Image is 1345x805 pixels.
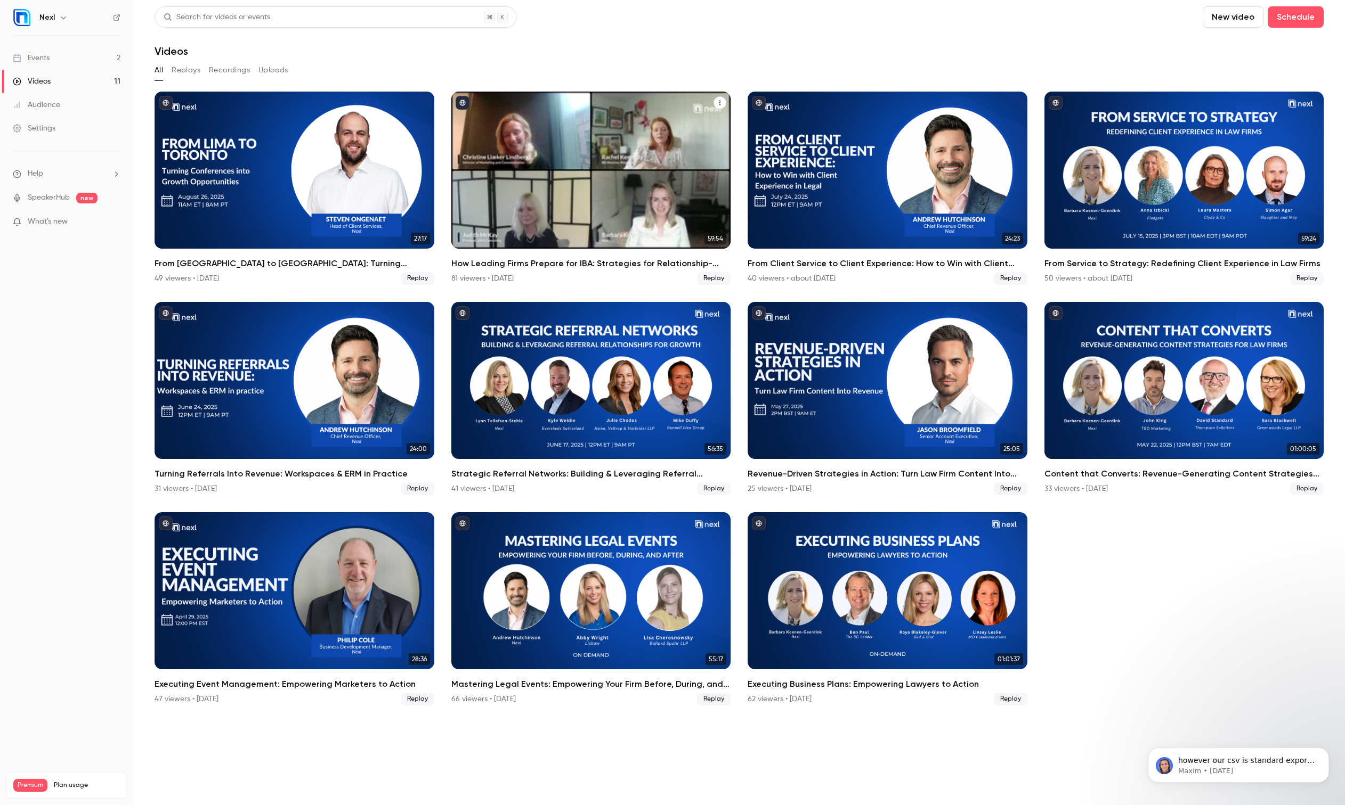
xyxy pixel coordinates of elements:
a: 59:24From Service to Strategy: Redefining Client Experience in Law Firms50 viewers • about [DATE]... [1044,92,1324,285]
span: 24:23 [1002,233,1023,244]
div: Search for videos or events [164,12,270,23]
span: Replay [994,482,1027,495]
button: published [456,516,469,530]
span: 56:35 [704,443,726,455]
div: Settings [13,123,55,134]
span: Replay [401,482,434,495]
section: Videos [155,6,1324,799]
span: What's new [28,216,68,227]
button: Uploads [258,62,288,79]
button: New video [1203,6,1263,28]
span: new [76,193,98,203]
button: published [752,516,766,530]
h1: Videos [155,45,188,57]
h2: Executing Business Plans: Empowering Lawyers to Action [748,678,1027,691]
div: 33 viewers • [DATE] [1044,483,1108,494]
li: From Client Service to Client Experience: How to Win with Client Experience in Legal [748,92,1027,285]
div: 47 viewers • [DATE] [155,694,218,704]
span: 25:05 [1000,443,1023,455]
span: Replay [697,272,731,285]
iframe: Intercom notifications message [1132,725,1345,800]
span: Replay [697,482,731,495]
li: From Lima to Toronto: Turning Conferences into Growth Opportunities [155,92,434,285]
div: 81 viewers • [DATE] [451,273,514,284]
li: Strategic Referral Networks: Building & Leveraging Referral Relationships for Growth [451,302,731,495]
li: How Leading Firms Prepare for IBA: Strategies for Relationship-Driven Growth [451,92,731,285]
a: 27:17From [GEOGRAPHIC_DATA] to [GEOGRAPHIC_DATA]: Turning Conferences into Growth Opportunities49... [155,92,434,285]
div: 31 viewers • [DATE] [155,483,217,494]
button: published [159,96,173,110]
h2: Revenue-Driven Strategies in Action: Turn Law Firm Content Into Revenue [748,467,1027,480]
div: 50 viewers • about [DATE] [1044,273,1132,284]
button: published [159,516,173,530]
button: published [752,306,766,320]
h2: How Leading Firms Prepare for IBA: Strategies for Relationship-Driven Growth [451,257,731,270]
div: 49 viewers • [DATE] [155,273,219,284]
ul: Videos [155,92,1324,705]
a: SpeakerHub [28,192,70,203]
a: 55:17Mastering Legal Events: Empowering Your Firm Before, During, and After66 viewers • [DATE]Replay [451,512,731,705]
div: 66 viewers • [DATE] [451,694,516,704]
span: Replay [697,693,731,705]
div: 40 viewers • about [DATE] [748,273,836,284]
a: 59:54How Leading Firms Prepare for IBA: Strategies for Relationship-Driven Growth81 viewers • [DA... [451,92,731,285]
h2: Mastering Legal Events: Empowering Your Firm Before, During, and After [451,678,731,691]
button: Schedule [1268,6,1324,28]
a: 28:36Executing Event Management: Empowering Marketers to Action47 viewers • [DATE]Replay [155,512,434,705]
button: published [752,96,766,110]
span: Premium [13,779,47,792]
span: 01:01:37 [994,653,1023,665]
span: 24:00 [407,443,430,455]
a: 01:01:37Executing Business Plans: Empowering Lawyers to Action62 viewers • [DATE]Replay [748,512,1027,705]
li: Executing Event Management: Empowering Marketers to Action [155,512,434,705]
li: Mastering Legal Events: Empowering Your Firm Before, During, and After [451,512,731,705]
h2: Content that Converts: Revenue-Generating Content Strategies For Law Firms [1044,467,1324,480]
div: 25 viewers • [DATE] [748,483,812,494]
li: Revenue-Driven Strategies in Action: Turn Law Firm Content Into Revenue [748,302,1027,495]
div: 41 viewers • [DATE] [451,483,514,494]
h2: From [GEOGRAPHIC_DATA] to [GEOGRAPHIC_DATA]: Turning Conferences into Growth Opportunities [155,257,434,270]
a: 56:35Strategic Referral Networks: Building & Leveraging Referral Relationships for Growth41 viewe... [451,302,731,495]
button: All [155,62,163,79]
a: 25:05Revenue-Driven Strategies in Action: Turn Law Firm Content Into Revenue25 viewers • [DATE]Re... [748,302,1027,495]
div: 62 viewers • [DATE] [748,694,812,704]
h2: Turning Referrals Into Revenue: Workspaces & ERM in Practice [155,467,434,480]
h2: Executing Event Management: Empowering Marketers to Action [155,678,434,691]
li: Content that Converts: Revenue-Generating Content Strategies For Law Firms [1044,302,1324,495]
span: Replay [994,693,1027,705]
span: 01:00:05 [1287,443,1319,455]
span: Replay [1290,482,1324,495]
li: help-dropdown-opener [13,168,120,179]
h2: From Client Service to Client Experience: How to Win with Client Experience in Legal [748,257,1027,270]
button: published [456,306,469,320]
span: 59:54 [704,233,726,244]
div: Audience [13,100,60,110]
span: 28:36 [409,653,430,665]
a: 01:00:05Content that Converts: Revenue-Generating Content Strategies For Law Firms33 viewers • [D... [1044,302,1324,495]
button: published [456,96,469,110]
li: Executing Business Plans: Empowering Lawyers to Action [748,512,1027,705]
button: published [1049,306,1063,320]
li: From Service to Strategy: Redefining Client Experience in Law Firms [1044,92,1324,285]
span: 55:17 [706,653,726,665]
button: published [1049,96,1063,110]
h2: Strategic Referral Networks: Building & Leveraging Referral Relationships for Growth [451,467,731,480]
span: Replay [1290,272,1324,285]
span: 27:17 [411,233,430,244]
a: 24:00Turning Referrals Into Revenue: Workspaces & ERM in Practice31 viewers • [DATE]Replay [155,302,434,495]
span: Replay [401,693,434,705]
button: Recordings [209,62,250,79]
span: Replay [401,272,434,285]
a: 24:23From Client Service to Client Experience: How to Win with Client Experience in Legal40 viewe... [748,92,1027,285]
button: Replays [172,62,200,79]
h6: Nexl [39,12,55,23]
button: published [159,306,173,320]
span: 59:24 [1298,233,1319,244]
span: Plan usage [54,781,120,790]
span: Help [28,168,43,179]
div: Videos [13,76,51,87]
span: Replay [994,272,1027,285]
